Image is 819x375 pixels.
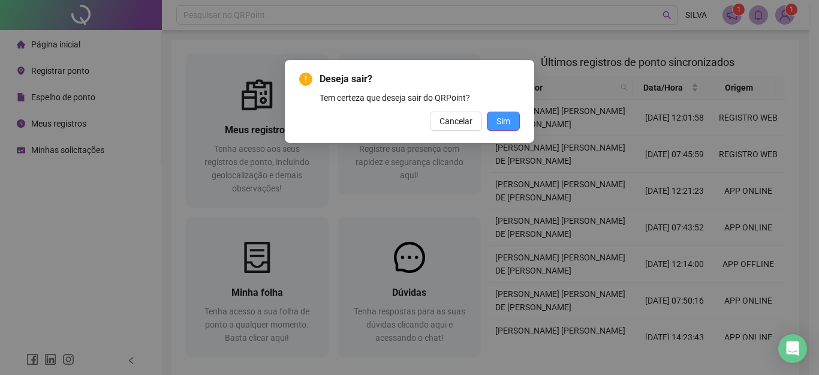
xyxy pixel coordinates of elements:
[778,334,807,363] div: Open Intercom Messenger
[320,91,520,104] div: Tem certeza que deseja sair do QRPoint?
[487,112,520,131] button: Sim
[430,112,482,131] button: Cancelar
[320,72,520,86] span: Deseja sair?
[496,115,510,128] span: Sim
[439,115,472,128] span: Cancelar
[299,73,312,86] span: exclamation-circle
